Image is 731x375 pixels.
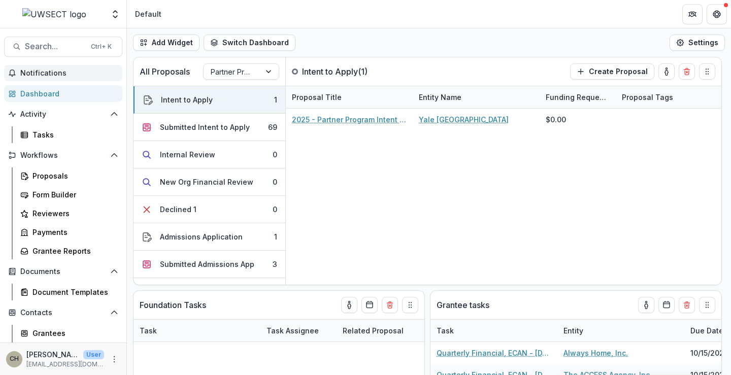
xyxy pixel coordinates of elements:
[402,297,418,313] button: Drag
[16,186,122,203] a: Form Builder
[20,69,118,78] span: Notifications
[20,267,106,276] span: Documents
[32,287,114,297] div: Document Templates
[260,320,337,342] div: Task Assignee
[16,167,122,184] a: Proposals
[337,320,463,342] div: Related Proposal
[32,171,114,181] div: Proposals
[134,223,285,251] button: Admissions Application1
[540,86,616,108] div: Funding Requested
[413,86,540,108] div: Entity Name
[273,177,277,187] div: 0
[134,168,285,196] button: New Org Financial Review0
[292,114,407,125] a: 2025 - Partner Program Intent to Apply
[160,204,196,215] div: Declined 1
[658,297,675,313] button: Calendar
[540,92,616,103] div: Funding Requested
[20,309,106,317] span: Contacts
[557,320,684,342] div: Entity
[140,65,190,78] p: All Proposals
[16,205,122,222] a: Reviewers
[20,110,106,119] span: Activity
[32,129,114,140] div: Tasks
[4,263,122,280] button: Open Documents
[430,320,557,342] div: Task
[133,35,200,51] button: Add Widget
[32,189,114,200] div: Form Builder
[26,360,104,369] p: [EMAIL_ADDRESS][DOMAIN_NAME]
[4,304,122,321] button: Open Contacts
[699,63,715,80] button: Drag
[546,114,566,125] div: $0.00
[134,196,285,223] button: Declined 10
[286,86,413,108] div: Proposal Title
[4,37,122,57] button: Search...
[89,41,114,52] div: Ctrl + K
[32,227,114,237] div: Payments
[4,147,122,163] button: Open Workflows
[160,122,250,132] div: Submitted Intent to Apply
[16,243,122,259] a: Grantee Reports
[20,151,106,160] span: Workflows
[682,4,703,24] button: Partners
[341,297,357,313] button: toggle-assigned-to-me
[570,63,654,80] button: Create Proposal
[4,106,122,122] button: Open Activity
[22,8,86,20] img: UWSECT logo
[16,224,122,241] a: Payments
[134,86,285,114] button: Intent to Apply1
[26,349,79,360] p: [PERSON_NAME]
[16,284,122,300] a: Document Templates
[419,114,509,125] a: Yale [GEOGRAPHIC_DATA]
[10,356,19,362] div: Carli Herz
[430,325,460,336] div: Task
[25,42,85,51] span: Search...
[273,259,277,269] div: 3
[616,92,679,103] div: Proposal Tags
[437,348,551,358] a: Quarterly Financial, ECAN - [DATE]-[DATE]
[413,92,468,103] div: Entity Name
[108,4,122,24] button: Open entity switcher
[32,208,114,219] div: Reviewers
[108,353,120,365] button: More
[4,65,122,81] button: Notifications
[83,350,104,359] p: User
[670,35,725,51] button: Settings
[134,114,285,141] button: Submitted Intent to Apply69
[684,325,729,336] div: Due Date
[679,297,695,313] button: Delete card
[638,297,654,313] button: toggle-assigned-to-me
[268,122,277,132] div: 69
[361,297,378,313] button: Calendar
[140,299,206,311] p: Foundation Tasks
[134,141,285,168] button: Internal Review0
[274,231,277,242] div: 1
[16,126,122,143] a: Tasks
[707,4,727,24] button: Get Help
[161,94,213,105] div: Intent to Apply
[679,63,695,80] button: Delete card
[160,231,243,242] div: Admissions Application
[134,320,260,342] div: Task
[302,65,378,78] p: Intent to Apply ( 1 )
[131,7,165,21] nav: breadcrumb
[4,85,122,102] a: Dashboard
[135,9,161,19] div: Default
[337,325,410,336] div: Related Proposal
[563,348,628,358] a: Always Home, Inc.
[437,299,489,311] p: Grantee tasks
[32,246,114,256] div: Grantee Reports
[20,88,114,99] div: Dashboard
[699,297,715,313] button: Drag
[160,259,254,269] div: Submitted Admissions App
[557,325,589,336] div: Entity
[260,325,325,336] div: Task Assignee
[160,177,253,187] div: New Org Financial Review
[16,325,122,342] a: Grantees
